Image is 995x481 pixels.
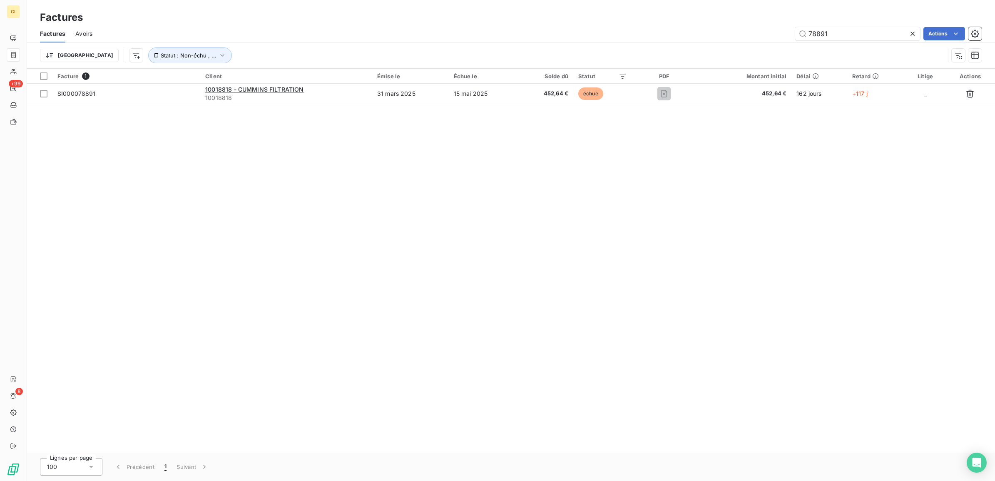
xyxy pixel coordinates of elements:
span: Statut : Non-échu , ... [161,52,216,59]
div: Échue le [454,73,514,80]
button: 1 [159,458,172,476]
img: Logo LeanPay [7,463,20,476]
td: 15 mai 2025 [449,84,519,104]
span: 452,64 € [523,90,568,98]
button: Statut : Non-échu , ... [148,47,232,63]
div: Litige [910,73,940,80]
span: _ [924,90,927,97]
button: [GEOGRAPHIC_DATA] [40,49,119,62]
div: Délai [796,73,842,80]
div: PDF [637,73,692,80]
h3: Factures [40,10,83,25]
span: Avoirs [75,30,92,38]
div: Statut [578,73,627,80]
div: GI [7,5,20,18]
div: Open Intercom Messenger [967,453,987,473]
span: Factures [40,30,65,38]
span: échue [578,87,603,100]
td: 162 jours [791,84,847,104]
td: 31 mars 2025 [372,84,449,104]
button: Précédent [109,458,159,476]
div: Montant initial [701,73,787,80]
span: SI000078891 [57,90,96,97]
span: 10018818 - CUMMINS FILTRATION [205,86,303,93]
div: Actions [950,73,990,80]
button: Actions [923,27,965,40]
div: Client [205,73,367,80]
div: Retard [852,73,900,80]
span: +99 [9,80,23,87]
span: 8 [15,388,23,395]
span: 452,64 € [701,90,787,98]
button: Suivant [172,458,214,476]
span: 10018818 [205,94,367,102]
span: 1 [82,72,90,80]
div: Émise le [377,73,444,80]
input: Rechercher [795,27,920,40]
div: Solde dû [523,73,568,80]
span: 100 [47,463,57,471]
span: 1 [164,463,167,471]
span: +117 j [852,90,868,97]
span: Facture [57,73,79,80]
